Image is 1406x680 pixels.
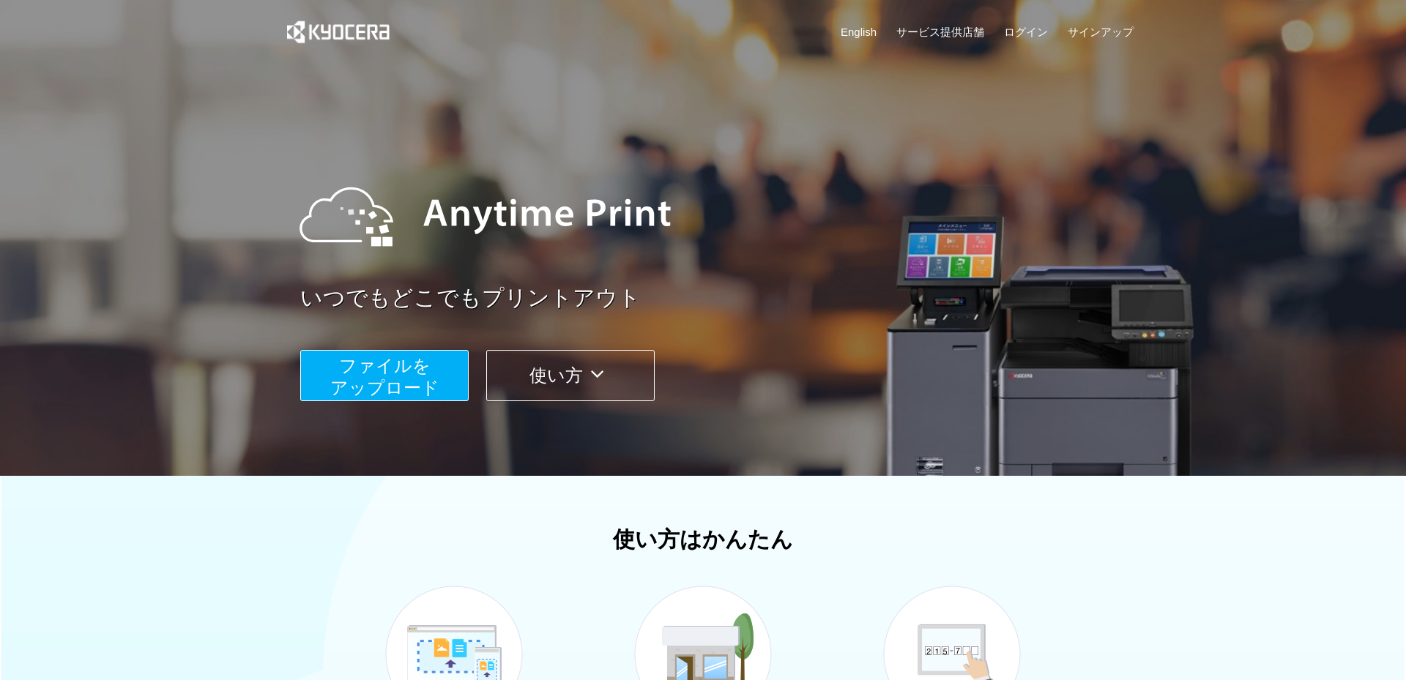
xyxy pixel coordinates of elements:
button: ファイルを​​アップロード [300,350,469,401]
a: いつでもどこでもプリントアウト [300,283,1142,314]
a: ログイン [1004,24,1048,40]
button: 使い方 [486,350,655,401]
a: サインアップ [1068,24,1134,40]
a: サービス提供店舗 [896,24,984,40]
span: ファイルを ​​アップロード [330,356,439,397]
a: English [841,24,877,40]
